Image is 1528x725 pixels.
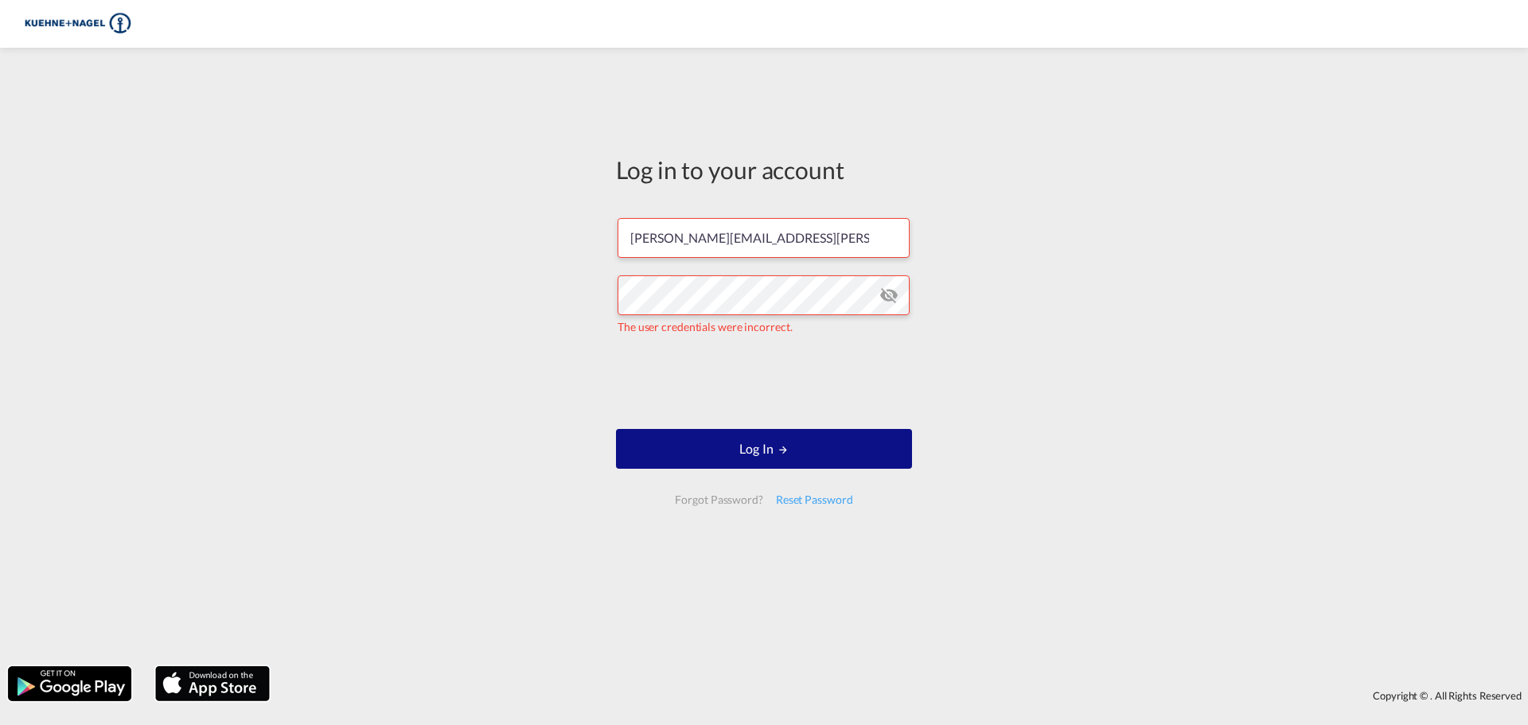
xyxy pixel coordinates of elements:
button: LOGIN [616,429,912,469]
div: Reset Password [770,485,859,514]
md-icon: icon-eye-off [879,286,898,305]
input: Enter email/phone number [618,218,910,258]
div: Copyright © . All Rights Reserved [278,682,1528,709]
span: The user credentials were incorrect. [618,320,792,333]
img: google.png [6,665,133,703]
img: apple.png [154,665,271,703]
img: 36441310f41511efafde313da40ec4a4.png [24,6,131,42]
div: Log in to your account [616,153,912,186]
iframe: reCAPTCHA [643,351,885,413]
div: Forgot Password? [668,485,769,514]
